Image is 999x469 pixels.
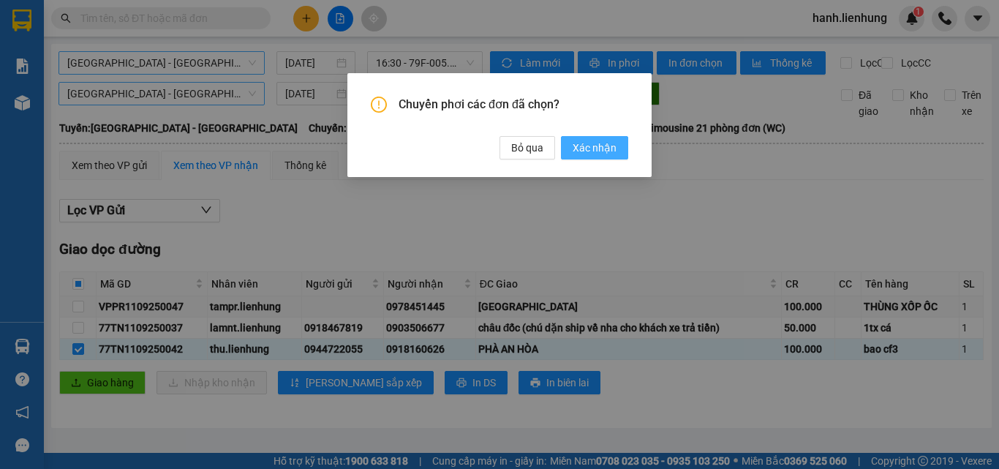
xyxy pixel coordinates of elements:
[573,140,617,156] span: Xác nhận
[561,136,628,160] button: Xác nhận
[399,97,628,113] span: Chuyển phơi các đơn đã chọn?
[499,136,555,160] button: Bỏ qua
[371,97,387,113] span: exclamation-circle
[511,140,543,156] span: Bỏ qua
